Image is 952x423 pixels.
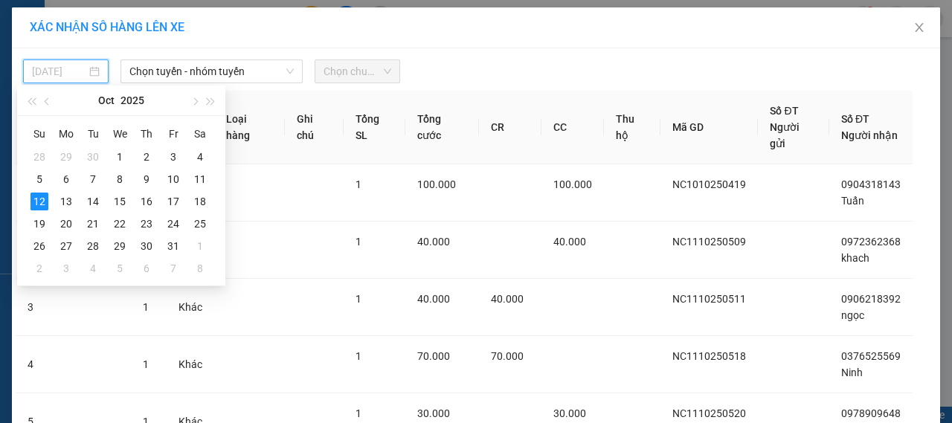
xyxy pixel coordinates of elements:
div: 29 [111,237,129,255]
td: 2025-10-25 [187,213,213,235]
span: down [286,67,295,76]
td: 2025-10-23 [133,213,160,235]
td: 2025-10-10 [160,168,187,190]
td: 2025-10-17 [160,190,187,213]
span: 1 [143,301,149,313]
div: 21 [84,215,102,233]
span: 0906218392 [841,293,901,305]
td: 2025-10-18 [187,190,213,213]
td: 2025-10-22 [106,213,133,235]
span: 40.000 [417,293,450,305]
div: 20 [57,215,75,233]
td: 2025-11-04 [80,257,106,280]
span: NC1110250511 [672,293,746,305]
th: Th [133,122,160,146]
td: 2025-10-26 [26,235,53,257]
td: 2025-10-27 [53,235,80,257]
td: 2025-10-07 [80,168,106,190]
div: 27 [57,237,75,255]
th: Mo [53,122,80,146]
td: 2 [16,222,59,279]
span: close [913,22,925,33]
div: 23 [138,215,155,233]
td: 2025-09-28 [26,146,53,168]
td: 2025-11-01 [187,235,213,257]
span: 1 [356,293,361,305]
div: 8 [191,259,209,277]
span: 1 [143,358,149,370]
span: 100.000 [553,178,592,190]
span: 1 [356,236,361,248]
td: 2025-10-01 [106,146,133,168]
td: 2025-10-04 [187,146,213,168]
td: 2025-10-19 [26,213,53,235]
td: 2025-09-30 [80,146,106,168]
td: 2025-10-24 [160,213,187,235]
div: 8 [111,170,129,188]
th: Tổng SL [344,91,405,164]
td: 2025-10-28 [80,235,106,257]
td: 2025-10-06 [53,168,80,190]
span: 30.000 [553,407,586,419]
button: Close [898,7,940,49]
span: Người nhận [841,129,898,141]
button: Oct [98,85,115,115]
td: 4 [16,336,59,393]
td: 2025-11-07 [160,257,187,280]
td: 2025-10-08 [106,168,133,190]
td: 2025-10-16 [133,190,160,213]
button: 2025 [120,85,144,115]
span: Số ĐT [841,113,869,125]
div: 12 [30,193,48,210]
div: 28 [30,148,48,166]
div: 7 [164,259,182,277]
div: 9 [138,170,155,188]
td: 2025-10-11 [187,168,213,190]
span: 70.000 [491,350,524,362]
th: Tu [80,122,106,146]
td: 2025-10-29 [106,235,133,257]
span: 40.000 [553,236,586,248]
span: NC1110250518 [672,350,746,362]
div: 17 [164,193,182,210]
span: 40.000 [491,293,524,305]
th: Loại hàng [214,91,284,164]
td: 2025-10-05 [26,168,53,190]
div: 1 [191,237,209,255]
div: 1 [111,148,129,166]
input: 12/10/2025 [32,63,86,80]
div: 18 [191,193,209,210]
div: 26 [30,237,48,255]
div: 2 [138,148,155,166]
div: 25 [191,215,209,233]
th: Thu hộ [604,91,661,164]
th: CC [541,91,604,164]
span: Chọn chuyến [324,60,391,83]
td: 2025-11-02 [26,257,53,280]
td: 2025-10-20 [53,213,80,235]
span: XÁC NHẬN SỐ HÀNG LÊN XE [30,20,184,34]
span: 0978909648 [841,407,901,419]
td: 2025-10-03 [160,146,187,168]
td: 2025-11-08 [187,257,213,280]
span: 1 [356,407,361,419]
th: Ghi chú [285,91,344,164]
td: 2025-11-05 [106,257,133,280]
div: 14 [84,193,102,210]
div: 3 [164,148,182,166]
td: 2025-10-21 [80,213,106,235]
span: 0376525569 [841,350,901,362]
td: 2025-10-12 [26,190,53,213]
div: 30 [84,148,102,166]
td: 1 [16,164,59,222]
span: Ninh [841,367,863,378]
td: 2025-11-06 [133,257,160,280]
div: 30 [138,237,155,255]
td: 2025-10-15 [106,190,133,213]
td: 2025-09-29 [53,146,80,168]
span: 1 [356,350,361,362]
div: 13 [57,193,75,210]
div: 29 [57,148,75,166]
div: 16 [138,193,155,210]
td: 2025-10-31 [160,235,187,257]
